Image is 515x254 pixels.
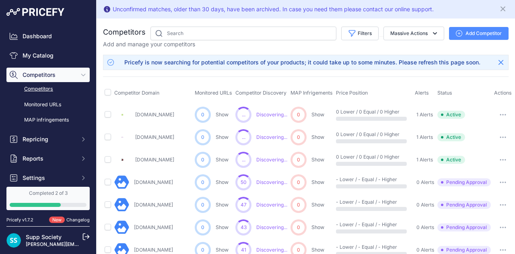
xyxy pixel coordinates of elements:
a: Show [216,179,229,185]
a: Show [216,247,229,253]
a: 1 Alerts [415,156,433,164]
span: Monitored URLs [195,90,232,96]
a: Show [216,224,229,230]
span: Pending Approval [437,246,491,254]
h2: Competitors [103,27,146,38]
a: [DOMAIN_NAME] [134,224,173,230]
div: Unconfirmed matches, older than 30 days, have been archived. In case you need them please contact... [113,5,434,13]
span: MAP Infrigements [290,90,333,96]
a: [DOMAIN_NAME] [135,112,174,118]
span: 0 Alerts [416,179,434,186]
a: [DOMAIN_NAME] [134,247,173,253]
span: 0 [201,246,204,254]
span: 0 [201,156,204,163]
span: Competitor Domain [114,90,159,96]
a: [DOMAIN_NAME] [135,134,174,140]
p: 0 Lower / 0 Equal / 0 Higher [336,154,387,160]
a: Show [311,247,324,253]
a: [PERSON_NAME][EMAIL_ADDRESS][PERSON_NAME][DOMAIN_NAME] [26,241,190,247]
span: Pending Approval [437,201,491,209]
span: Settings [23,174,75,182]
a: [DOMAIN_NAME] [134,202,173,208]
span: 50 [241,179,247,186]
span: Discovering... [256,112,287,118]
span: New [49,217,65,223]
a: Changelog [66,217,90,223]
span: 0 [297,224,300,231]
a: Supp Society [26,233,62,240]
span: 43 [241,224,247,231]
span: Discovering... [256,224,287,230]
a: Competitors [6,82,90,96]
span: 0 Alerts [416,224,434,231]
img: Pricefy Logo [6,8,64,16]
span: 0 Alerts [416,202,434,208]
span: 1 Alerts [416,134,433,140]
button: Repricing [6,132,90,147]
span: 0 [201,224,204,231]
span: Reports [23,155,75,163]
span: Price Position [336,90,368,96]
a: [DOMAIN_NAME] [135,157,174,163]
div: Pricefy v1.7.2 [6,217,33,223]
span: Active [437,133,465,141]
a: Show [311,112,324,118]
span: Competitors [23,71,75,79]
span: Pending Approval [437,178,491,186]
span: Discovering... [256,157,287,163]
span: 0 [297,134,300,141]
a: Show [311,202,324,208]
span: 0 [201,134,204,141]
span: 47 [241,202,247,208]
button: Add Competitor [449,27,509,40]
span: 0 [201,179,204,186]
p: - Lower / - Equal / - Higher [336,176,387,183]
span: 1 Alerts [416,157,433,163]
span: Discovering... [256,134,287,140]
a: 1 Alerts [415,111,433,119]
span: ... [242,134,245,140]
p: Add and manage your competitors [103,40,195,48]
div: Pricefy is now searching for potential competitors of your products; it could take up to some min... [124,58,480,66]
a: Completed 2 of 3 [6,187,90,210]
span: 41 [241,247,246,253]
span: Status [437,90,452,96]
button: Close [494,56,507,69]
a: Show [311,157,324,163]
span: 0 [297,111,300,118]
p: 0 Lower / 0 Equal / 0 Higher [336,131,387,138]
button: Reports [6,151,90,166]
a: Monitored URLs [6,98,90,112]
button: Close [499,3,509,13]
span: 0 [297,201,300,209]
span: Active [437,111,465,119]
span: Discovering... [256,247,287,253]
a: [DOMAIN_NAME] [134,179,173,185]
a: MAP infringements [6,113,90,127]
a: Show [216,157,229,163]
a: Show [216,202,229,208]
p: - Lower / - Equal / - Higher [336,221,387,228]
span: ... [242,157,245,163]
button: Massive Actions [383,27,444,40]
span: 0 [297,156,300,163]
a: Show [216,134,229,140]
button: Filters [341,27,379,40]
span: 0 [201,111,204,118]
span: 0 [297,179,300,186]
button: Competitors [6,68,90,82]
button: Settings [6,171,90,185]
span: Repricing [23,135,75,143]
span: 0 [201,201,204,209]
span: 0 [297,246,300,254]
p: - Lower / - Equal / - Higher [336,244,387,250]
span: Active [437,156,465,164]
span: Discovering... [256,202,287,208]
a: Show [216,112,229,118]
span: Pending Approval [437,223,491,231]
span: 1 Alerts [416,112,433,118]
span: Actions [494,90,512,96]
p: - Lower / - Equal / - Higher [336,199,387,205]
a: Dashboard [6,29,90,43]
span: ... [242,112,245,118]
